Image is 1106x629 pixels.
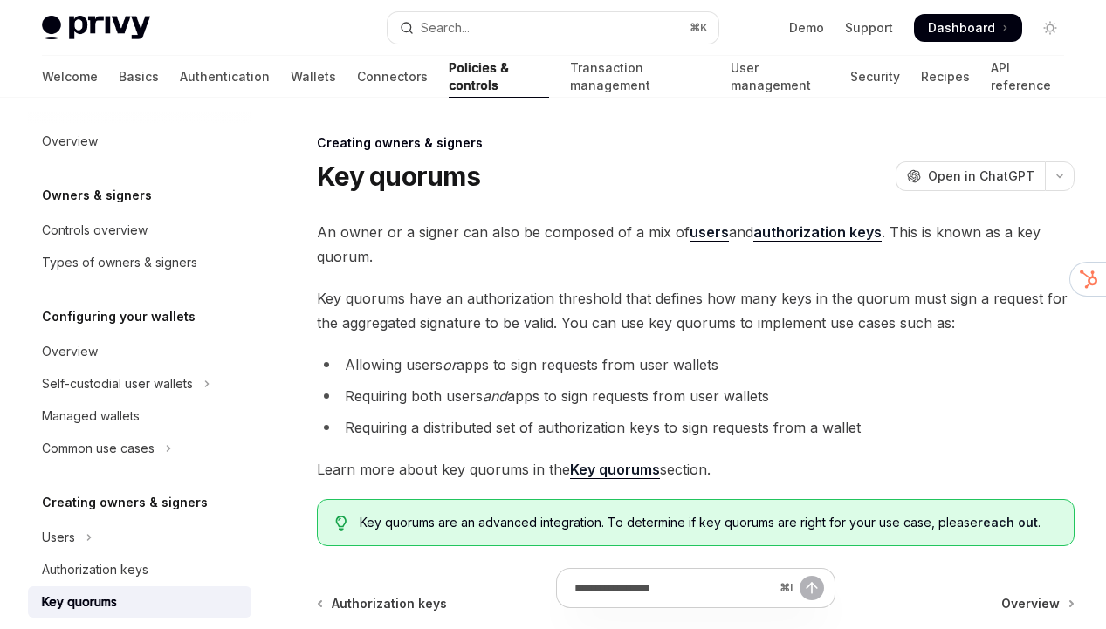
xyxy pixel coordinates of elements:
[42,220,148,241] div: Controls overview
[42,185,152,206] h5: Owners & signers
[317,220,1075,269] span: An owner or a signer can also be composed of a mix of and . This is known as a key quorum.
[42,252,197,273] div: Types of owners & signers
[28,336,251,367] a: Overview
[42,527,75,548] div: Users
[42,341,98,362] div: Overview
[42,591,117,612] div: Key quorums
[449,56,549,98] a: Policies & controls
[42,306,196,327] h5: Configuring your wallets
[42,406,140,427] div: Managed wallets
[753,223,882,242] a: authorization keys
[317,415,1075,440] li: Requiring a distributed set of authorization keys to sign requests from a wallet
[28,554,251,585] a: Authorization keys
[317,134,1075,152] div: Creating owners & signers
[896,161,1045,191] button: Open in ChatGPT
[28,433,251,464] button: Toggle Common use cases section
[789,19,824,37] a: Demo
[928,168,1034,185] span: Open in ChatGPT
[991,56,1064,98] a: API reference
[1036,14,1064,42] button: Toggle dark mode
[317,384,1075,408] li: Requiring both users apps to sign requests from user wallets
[317,286,1075,335] span: Key quorums have an authorization threshold that defines how many keys in the quorum must sign a ...
[928,19,995,37] span: Dashboard
[28,400,251,432] a: Managed wallets
[42,438,155,459] div: Common use cases
[42,492,208,513] h5: Creating owners & signers
[850,56,900,98] a: Security
[42,131,98,152] div: Overview
[570,461,660,479] a: Key quorums
[28,247,251,278] a: Types of owners & signers
[28,126,251,157] a: Overview
[180,56,270,98] a: Authentication
[42,559,148,580] div: Authorization keys
[28,586,251,618] a: Key quorums
[570,56,709,98] a: Transaction management
[443,356,457,373] em: or
[357,56,428,98] a: Connectors
[388,12,719,44] button: Open search
[978,515,1038,530] a: reach out
[42,373,193,394] div: Self-custodial user wallets
[570,461,660,478] strong: Key quorums
[119,56,159,98] a: Basics
[28,215,251,246] a: Controls overview
[317,352,1075,377] li: Allowing users apps to sign requests from user wallets
[291,56,336,98] a: Wallets
[845,19,893,37] a: Support
[921,56,970,98] a: Recipes
[28,368,251,400] button: Toggle Self-custodial user wallets section
[42,56,98,98] a: Welcome
[421,17,470,38] div: Search...
[690,21,708,35] span: ⌘ K
[690,223,729,242] a: users
[800,576,824,600] button: Send message
[360,514,1056,531] span: Key quorums are an advanced integration. To determine if key quorums are right for your use case,...
[914,14,1022,42] a: Dashboard
[574,569,773,607] input: Ask a question...
[42,16,150,40] img: light logo
[731,56,829,98] a: User management
[483,387,507,405] em: and
[335,516,347,531] svg: Tip
[317,161,480,192] h1: Key quorums
[28,522,251,553] button: Toggle Users section
[317,457,1075,482] span: Learn more about key quorums in the section.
